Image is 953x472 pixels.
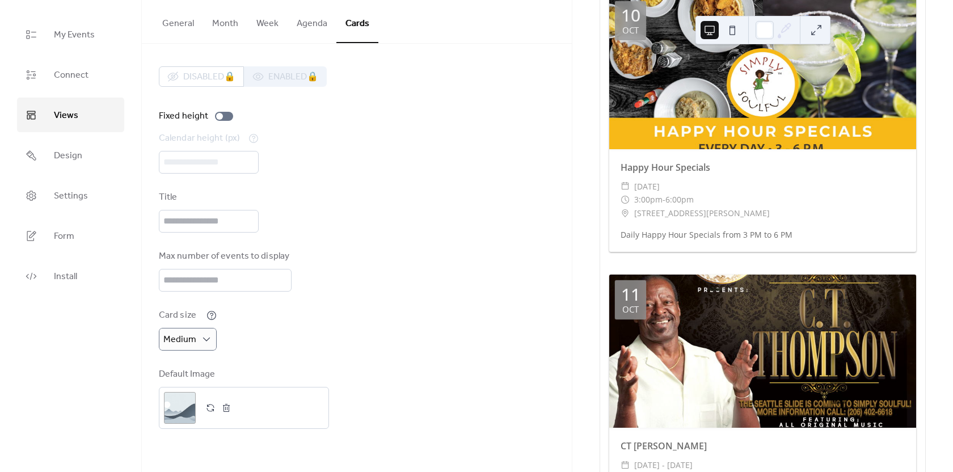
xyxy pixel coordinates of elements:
span: Settings [54,187,88,205]
a: Views [17,98,124,132]
div: Default Image [159,368,327,381]
span: Design [54,147,82,165]
div: ​ [621,206,630,220]
span: - [663,193,665,206]
div: Max number of events to display [159,250,289,263]
a: Install [17,259,124,293]
span: My Events [54,26,95,44]
span: Install [54,268,77,285]
span: 6:00pm [665,193,694,206]
div: 11 [621,286,640,303]
a: Settings [17,178,124,213]
span: Form [54,227,74,245]
div: ​ [621,193,630,206]
div: ​ [621,180,630,193]
div: 10 [621,7,640,24]
span: [STREET_ADDRESS][PERSON_NAME] [634,206,770,220]
a: Design [17,138,124,172]
div: Card size [159,309,204,322]
div: Oct [622,305,639,314]
span: [DATE] - [DATE] [634,458,693,472]
span: [DATE] [634,180,660,193]
span: 3:00pm [634,193,663,206]
a: Form [17,218,124,253]
div: CT [PERSON_NAME] [609,439,916,453]
div: Title [159,191,256,204]
span: Views [54,107,78,124]
div: Daily Happy Hour Specials from 3 PM to 6 PM [609,229,916,241]
div: ​ [621,458,630,472]
div: Happy Hour Specials [609,161,916,174]
a: My Events [17,17,124,52]
div: Oct [622,26,639,35]
a: Connect [17,57,124,92]
div: Fixed height [159,109,208,123]
div: ; [164,392,196,424]
span: Medium [163,331,196,348]
span: Connect [54,66,88,84]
